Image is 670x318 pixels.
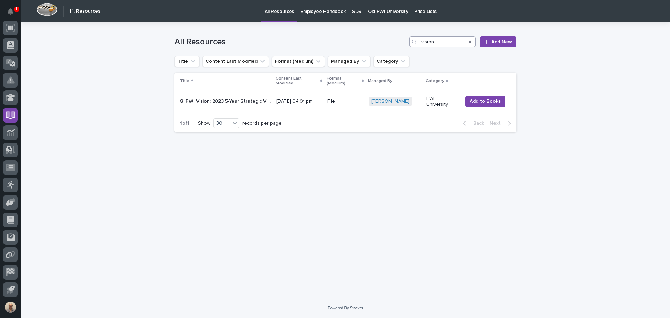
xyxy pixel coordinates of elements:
span: Add to Books [470,97,501,105]
button: Managed By [328,56,371,67]
p: Format (Medium) [327,75,360,88]
input: Search [409,36,476,47]
button: Title [174,56,200,67]
button: Notifications [3,4,18,19]
button: Add to Books [465,96,505,107]
a: Powered By Stacker [328,306,363,310]
p: records per page [242,120,282,126]
button: Content Last Modified [202,56,269,67]
button: Back [457,120,487,126]
p: Show [198,120,210,126]
p: PWI University [426,96,457,108]
button: Format (Medium) [272,56,325,67]
button: Category [373,56,410,67]
h2: 11. Resources [69,8,100,14]
h1: All Resources [174,37,407,47]
button: Next [487,120,516,126]
tr: 8. PWI Vision: 2023 5-Year Strategic Vision8. PWI Vision: 2023 5-Year Strategic Vision [DATE] 04:... [174,90,516,113]
button: users-avatar [3,300,18,315]
img: Workspace Logo [37,3,57,16]
p: Category [426,77,444,85]
div: 30 [214,120,230,127]
span: Next [490,120,505,126]
p: Managed By [368,77,392,85]
a: Add New [480,36,516,47]
div: Notifications1 [9,8,18,20]
p: 1 of 1 [174,115,195,132]
a: [PERSON_NAME] [371,98,409,104]
span: Back [469,120,484,126]
p: 8. PWI Vision: 2023 5-Year Strategic Vision [180,97,272,104]
p: [DATE] 04:01 pm [276,98,322,104]
p: File [327,98,363,104]
p: Content Last Modified [276,75,318,88]
span: Add New [491,39,512,45]
p: Title [180,77,189,85]
p: 1 [15,7,18,12]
